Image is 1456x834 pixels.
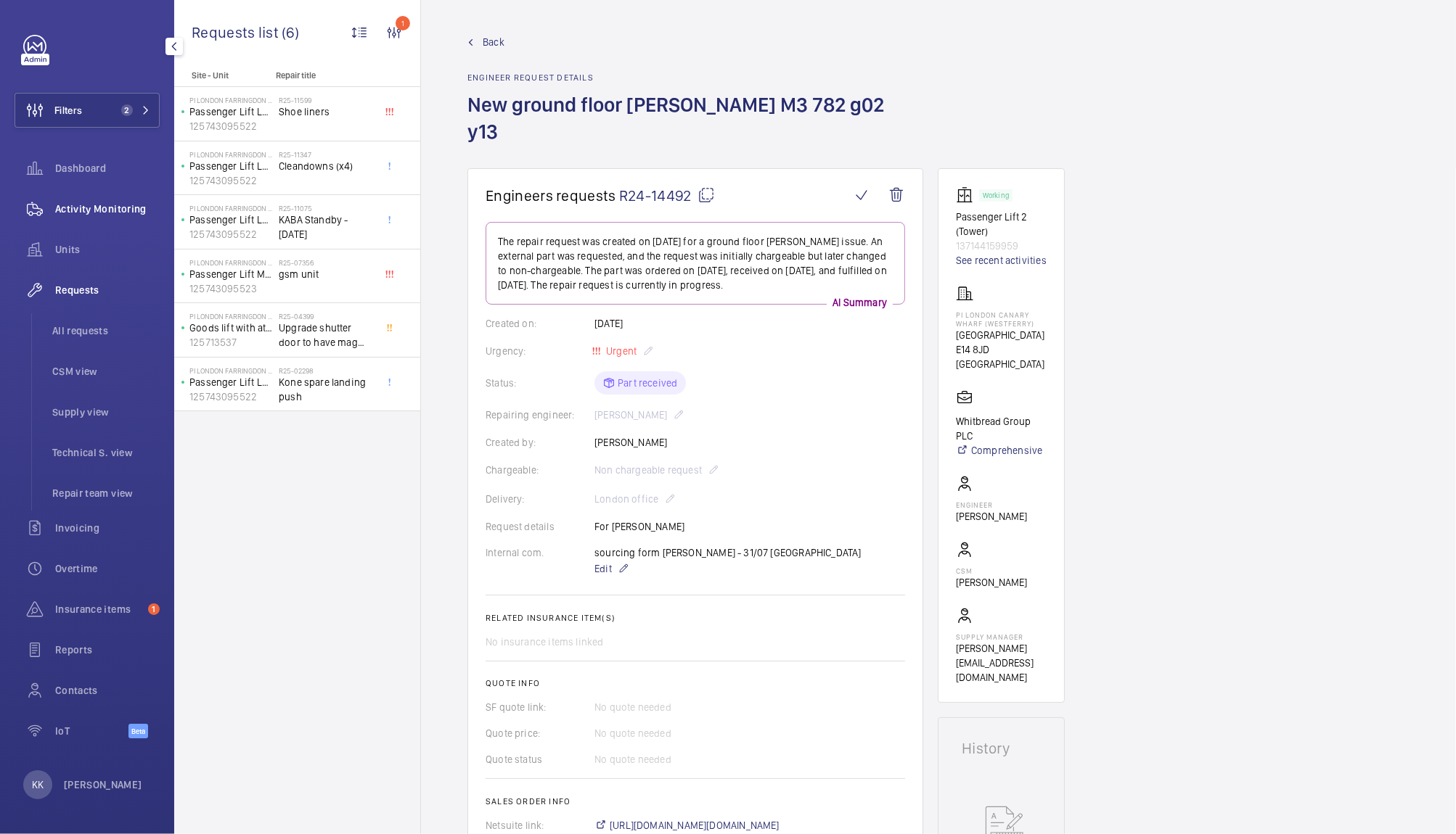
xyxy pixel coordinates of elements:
p: The repair request was created on [DATE] for a ground floor [PERSON_NAME] issue. An external part... [498,234,893,292]
h2: Related insurance item(s) [486,613,905,623]
h2: Sales order info [486,796,905,806]
span: KABA Standby - [DATE] [279,212,375,241]
p: Passenger Lift Middle [189,267,273,281]
span: Requests [55,283,160,297]
a: See recent activities [956,253,1047,268]
span: Requests list [192,23,282,41]
span: 2 [121,104,133,116]
p: Passenger Lift Left Hand [189,375,273,389]
p: 125743095522 [189,119,273,133]
p: Engineer [956,500,1027,509]
span: R24-14492 [619,186,715,205]
h2: R25-11075 [279,204,375,212]
span: Back [483,35,504,49]
span: Engineers requests [486,186,616,205]
p: E14 8JD [GEOGRAPHIC_DATA] [956,342,1047,371]
p: Repair title [276,70,372,80]
p: PI London Farringdon ([GEOGRAPHIC_DATA]) [189,204,273,212]
h1: History [962,741,1041,756]
span: [URL][DOMAIN_NAME][DOMAIN_NAME] [610,818,780,833]
span: Activity Monitoring [55,202,160,216]
p: CSM [956,566,1027,575]
span: Upgrade shutter door to have mag plate locking. [279,321,375,350]
span: Edit [594,561,612,576]
span: CSM view [52,364,160,379]
p: Goods lift with attendant control [189,321,273,335]
button: Filters2 [15,93,160,128]
p: Passenger Lift Left Hand [189,212,273,227]
p: Passenger Lift 2 (Tower) [956,210,1047,239]
span: Supply view [52,405,160,419]
span: gsm unit [279,267,375,281]
a: [URL][DOMAIN_NAME][DOMAIN_NAME] [594,818,780,833]
span: Filters [54,103,82,117]
span: IoT [55,724,128,738]
p: 125743095523 [189,281,273,296]
p: [GEOGRAPHIC_DATA] [956,328,1047,342]
p: KK [32,777,44,792]
p: [PERSON_NAME] [64,777,142,792]
a: Comprehensive [956,443,1047,458]
span: Reports [55,643,160,657]
span: 1 [148,603,160,615]
p: PI London Farringdon ([GEOGRAPHIC_DATA]) [189,96,273,104]
p: [PERSON_NAME][EMAIL_ADDRESS][DOMAIN_NAME] [956,641,1047,685]
p: [PERSON_NAME] [956,509,1027,524]
p: 137144159959 [956,239,1047,253]
h2: Quote info [486,678,905,688]
p: PI London Farringdon ([GEOGRAPHIC_DATA]) [189,258,273,267]
p: [PERSON_NAME] [956,575,1027,590]
h2: R25-07356 [279,258,375,267]
span: All requests [52,323,160,338]
p: Working [983,193,1009,198]
span: Technical S. view [52,445,160,460]
span: Cleandowns (x4) [279,159,375,173]
p: PI London Farringdon ([GEOGRAPHIC_DATA]) [189,150,273,159]
p: Whitbread Group PLC [956,414,1047,443]
h1: New ground floor [PERSON_NAME] M3 782 g02 y13 [467,91,923,168]
span: Dashboard [55,161,160,176]
h2: R25-11347 [279,150,375,159]
span: Beta [128,724,148,738]
p: 125743095522 [189,227,273,241]
p: PI London Farringdon ([GEOGRAPHIC_DATA]) [189,366,273,375]
p: PI London Farringdon ([GEOGRAPHIC_DATA]) [189,312,273,321]
img: elevator.svg [956,186,979,204]
p: 125713537 [189,335,273,350]
p: AI Summary [827,295,893,310]
p: Passenger Lift Left Hand [189,104,273,119]
p: 125743095522 [189,389,273,404]
h2: Engineer request details [467,73,923,83]
h2: R25-02298 [279,366,375,375]
p: PI London Canary Wharf (Westferry) [956,310,1047,328]
p: Site - Unit [174,70,270,80]
span: Insurance items [55,602,142,616]
span: Kone spare landing push [279,375,375,404]
span: Overtime [55,561,160,576]
span: Shoe liners [279,104,375,119]
h2: R25-04399 [279,312,375,321]
p: Passenger Lift Left Hand [189,159,273,173]
span: Contacts [55,683,160,698]
h2: R25-11599 [279,96,375,104]
span: Invoicing [55,521,160,535]
span: Repair team view [52,486,160,500]
span: Units [55,242,160,257]
p: Supply manager [956,632,1047,641]
p: 125743095522 [189,173,273,188]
